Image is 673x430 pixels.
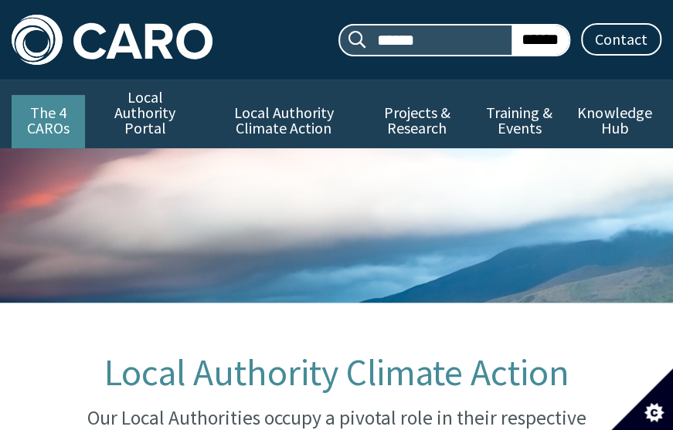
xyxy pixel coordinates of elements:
a: Projects & Research [363,95,471,148]
a: Contact [581,23,661,56]
a: The 4 CAROs [12,95,85,148]
a: Training & Events [471,95,567,148]
h1: Local Authority Climate Action [68,352,606,393]
a: Knowledge Hub [567,95,661,148]
a: Local Authority Portal [85,80,204,148]
button: Set cookie preferences [611,368,673,430]
img: Caro logo [12,15,212,65]
a: Local Authority Climate Action [205,95,363,148]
